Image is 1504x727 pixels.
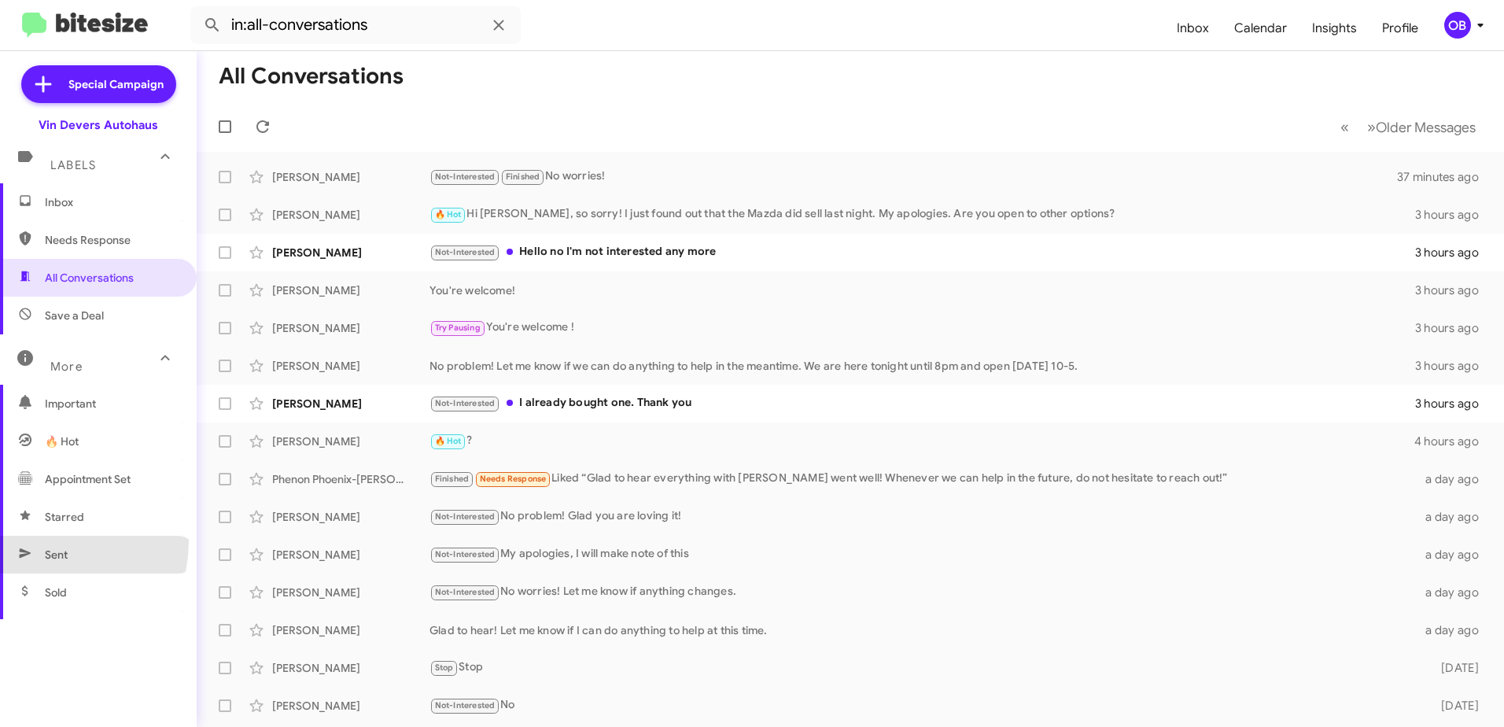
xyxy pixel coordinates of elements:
span: Not-Interested [435,247,496,257]
a: Profile [1369,6,1431,51]
span: Stop [435,662,454,673]
span: Needs Response [45,232,179,248]
div: Liked “Glad to hear everything with [PERSON_NAME] went well! Whenever we can help in the future, ... [429,470,1416,488]
div: 3 hours ago [1415,245,1491,260]
span: Save a Deal [45,308,104,323]
span: Labels [50,158,96,172]
div: [PERSON_NAME] [272,320,429,336]
div: I already bought one. Thank you [429,394,1415,412]
div: [PERSON_NAME] [272,434,429,449]
span: Appointment Set [45,471,131,487]
span: Older Messages [1376,119,1476,136]
div: [PERSON_NAME] [272,585,429,600]
div: 3 hours ago [1415,207,1491,223]
div: Phenon Phoenix-[PERSON_NAME] [272,471,429,487]
div: No problem! Let me know if we can do anything to help in the meantime. We are here tonight until ... [429,358,1415,374]
span: Sent [45,547,68,563]
button: Previous [1331,111,1358,143]
a: Special Campaign [21,65,176,103]
span: 🔥 Hot [45,434,79,449]
div: a day ago [1416,471,1491,487]
div: OB [1444,12,1471,39]
div: You're welcome ! [429,319,1415,337]
h1: All Conversations [219,64,404,89]
div: 3 hours ago [1415,396,1491,411]
span: Important [45,396,179,411]
a: Insights [1299,6,1369,51]
span: Finished [506,172,540,182]
div: 3 hours ago [1415,282,1491,298]
div: 4 hours ago [1414,434,1491,449]
div: Stop [429,659,1416,677]
div: [PERSON_NAME] [272,509,429,525]
a: Inbox [1164,6,1222,51]
button: Next [1358,111,1485,143]
div: No worries! [429,168,1397,186]
span: Special Campaign [68,76,164,92]
div: [PERSON_NAME] [272,282,429,298]
input: Search [190,6,521,44]
div: [PERSON_NAME] [272,245,429,260]
div: [PERSON_NAME] [272,698,429,714]
span: Not-Interested [435,549,496,559]
span: Not-Interested [435,172,496,182]
div: No worries! Let me know if anything changes. [429,583,1416,601]
span: Not-Interested [435,700,496,710]
div: a day ago [1416,585,1491,600]
a: Calendar [1222,6,1299,51]
div: 3 hours ago [1415,320,1491,336]
div: [PERSON_NAME] [272,207,429,223]
div: Vin Devers Autohaus [39,117,158,133]
div: [PERSON_NAME] [272,396,429,411]
button: OB [1431,12,1487,39]
div: [DATE] [1416,698,1491,714]
div: [DATE] [1416,660,1491,676]
span: Not-Interested [435,587,496,597]
span: Finished [435,474,470,484]
div: My apologies, I will make note of this [429,545,1416,563]
nav: Page navigation example [1332,111,1485,143]
div: a day ago [1416,509,1491,525]
div: ? [429,432,1414,450]
div: No [429,696,1416,714]
span: 🔥 Hot [435,436,462,446]
div: Glad to hear! Let me know if I can do anything to help at this time. [429,622,1416,638]
div: Hello no I'm not interested any more [429,243,1415,261]
div: No problem! Glad you are loving it! [429,507,1416,526]
div: Hi [PERSON_NAME], so sorry! I just found out that the Mazda did sell last night. My apologies. Ar... [429,205,1415,223]
div: [PERSON_NAME] [272,169,429,185]
span: All Conversations [45,270,134,286]
span: » [1367,117,1376,137]
div: [PERSON_NAME] [272,358,429,374]
div: [PERSON_NAME] [272,547,429,563]
span: Not-Interested [435,511,496,522]
span: Sold [45,585,67,600]
div: 3 hours ago [1415,358,1491,374]
div: [PERSON_NAME] [272,660,429,676]
span: More [50,360,83,374]
span: Not-Interested [435,398,496,408]
div: a day ago [1416,547,1491,563]
span: Starred [45,509,84,525]
div: a day ago [1416,622,1491,638]
div: 37 minutes ago [1397,169,1491,185]
span: 🔥 Hot [435,209,462,220]
span: Inbox [45,194,179,210]
div: [PERSON_NAME] [272,622,429,638]
span: Try Pausing [435,323,481,333]
span: « [1340,117,1349,137]
div: You're welcome! [429,282,1415,298]
span: Needs Response [480,474,547,484]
